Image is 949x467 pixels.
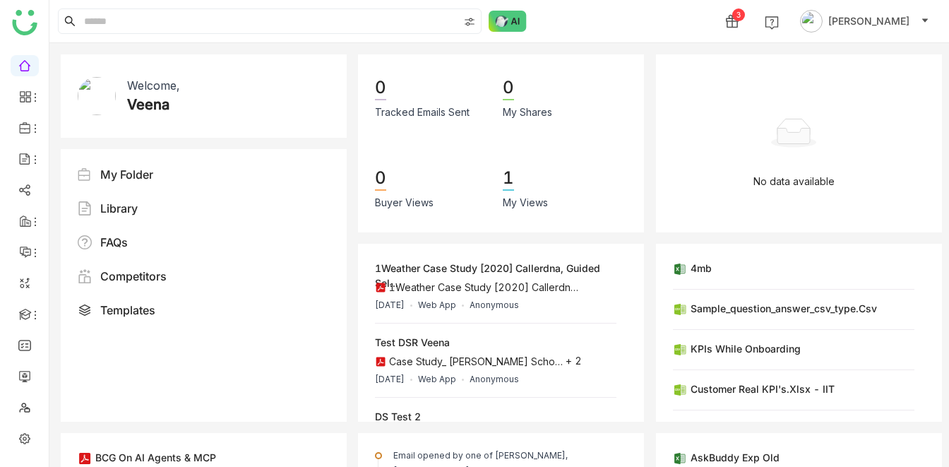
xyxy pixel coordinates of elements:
[375,105,470,120] div: Tracked Emails Sent
[489,11,527,32] img: ask-buddy-normal.svg
[389,355,563,367] div: Case Study_ [PERSON_NAME] Scho…
[375,409,421,424] div: DS Test 2
[691,261,712,276] div: 4mb
[797,10,932,32] button: [PERSON_NAME]
[800,10,823,32] img: avatar
[12,10,37,35] img: logo
[732,8,745,21] div: 3
[503,195,548,211] div: My Views
[418,373,456,386] div: Web App
[691,301,877,316] div: Sample_question_answer_csv_type.csv
[691,382,835,396] div: Customer Real KPI's.xlsx - IIT
[100,302,155,319] div: Templates
[503,76,514,100] div: 0
[100,234,128,251] div: FAQs
[375,261,616,290] div: 1Weather Case Study [2020] Callerdna, Guided Sel...
[418,299,456,312] div: Web App
[375,299,405,312] div: [DATE]
[389,281,578,293] div: 1Weather Case Study [2020] Callerdn…
[691,450,780,465] div: AskBuddy Exp old
[375,373,405,386] div: [DATE]
[95,450,216,465] div: BCG on AI Agents & MCP
[828,13,909,29] span: [PERSON_NAME]
[375,335,450,350] div: Test DSR Veena
[691,341,801,356] div: KPIs while Onboarding
[765,16,779,30] img: help.svg
[375,76,386,100] div: 0
[78,77,116,115] img: 619b7b4f13e9234403e7079e
[100,200,138,217] div: Library
[464,16,475,28] img: search-type.svg
[375,282,386,293] img: pdf.svg
[753,174,835,189] p: No data available
[375,356,386,367] img: pdf.svg
[470,299,519,312] div: Anonymous
[503,167,514,191] div: 1
[100,268,167,285] div: Competitors
[470,373,519,386] div: Anonymous
[127,77,179,94] div: Welcome,
[566,355,582,367] span: + 2
[375,167,386,191] div: 0
[503,105,552,120] div: My Shares
[100,166,153,183] div: My Folder
[375,195,434,211] div: Buyer Views
[127,94,169,115] div: Veena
